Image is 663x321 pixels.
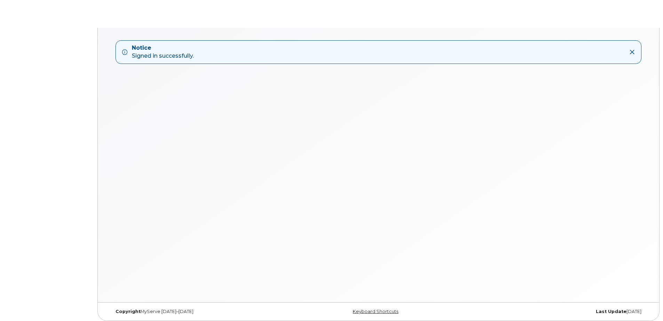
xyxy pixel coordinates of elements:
a: Keyboard Shortcuts [353,309,398,314]
div: Signed in successfully. [132,44,194,60]
strong: Copyright [115,309,141,314]
div: MyServe [DATE]–[DATE] [110,309,289,314]
div: [DATE] [468,309,647,314]
strong: Notice [132,44,194,52]
strong: Last Update [596,309,626,314]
